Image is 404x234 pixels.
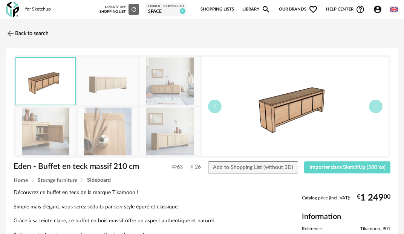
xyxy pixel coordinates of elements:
[200,2,234,17] a: Shopping Lists
[6,25,49,42] a: Back to search
[6,2,19,17] img: OXP
[356,5,365,14] span: Help Circle Outline icon
[360,226,390,232] span: Tikamoon_901
[390,5,398,14] img: us
[78,58,138,105] img: buffet-en-teck-massif-eden-210-cm
[140,108,200,155] img: buffet-en-teck-massif-eden-210-cm-901-htm
[78,108,138,155] img: buffet-en-teck-massif-eden-210-cm-901-htm
[213,165,293,170] span: Add to Shopping List (without 3D)
[262,5,271,14] span: Magnify icon
[279,2,318,17] span: Our brands
[373,5,386,14] span: Account Circle icon
[302,195,390,208] div: Catalog price (incl. VAT):
[373,5,382,14] span: Account Circle icon
[208,161,298,173] button: Add to Shopping List (without 3D)
[140,58,200,105] img: buffet-en-teck-massif-eden-210-cm-901-htm
[242,2,271,17] a: LibraryMagnify icon
[304,161,390,173] button: Importer dans SketchUp (580 ko)
[302,226,322,232] span: Reference
[309,165,386,170] span: Importer dans SketchUp (580 ko)
[14,178,390,183] div: Breadcrumb
[180,8,185,14] span: 1
[189,164,195,170] span: 26
[14,161,166,172] h1: Eden - Buffet en teck massif 210 cm
[202,57,389,156] img: thumbnail.png
[6,29,15,38] img: svg+xml;base64,PHN2ZyB3aWR0aD0iMjQiIGhlaWdodD0iMjQiIHZpZXdCb3g9IjAgMCAyNCAyNCIgZmlsbD0ibm9uZSIgeG...
[87,178,111,183] span: Sideboard
[357,195,390,201] div: € 00
[148,9,184,15] div: space
[91,4,139,15] div: Update my Shopping List
[38,178,77,183] span: Storage furniture
[360,195,384,201] span: 1 249
[14,178,28,183] span: Home
[16,108,75,155] img: buffet-en-teck-massif-eden-210-cm-901-htm
[148,5,184,8] div: Current Shopping List
[309,5,318,14] span: Heart Outline icon
[171,164,183,170] span: 63
[326,5,365,14] span: Help centerHelp Circle Outline icon
[148,5,184,14] a: Current Shopping List space 1
[130,8,137,11] span: Refresh icon
[16,58,75,105] img: thumbnail.png
[189,164,195,170] img: Téléchargements
[25,6,51,12] div: for Sketchup
[302,212,390,222] h2: Information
